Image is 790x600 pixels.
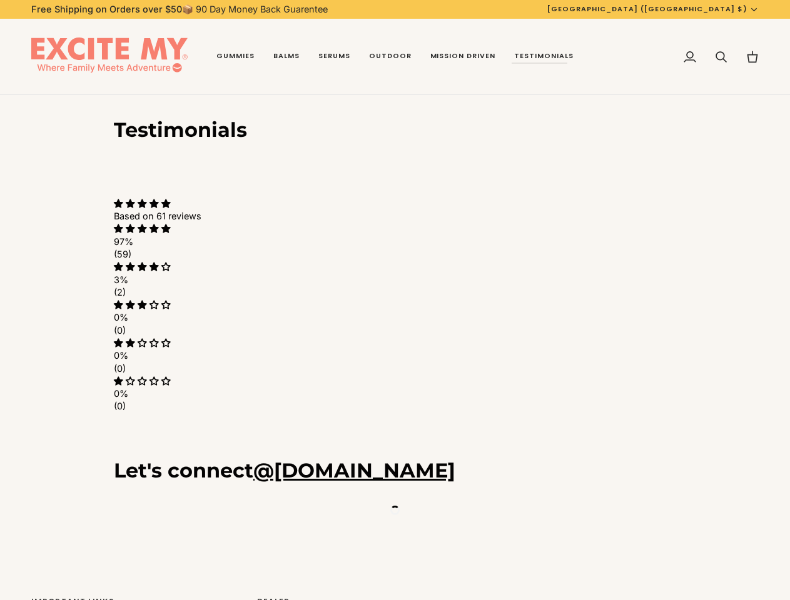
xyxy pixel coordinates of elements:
div: 0% [114,311,677,324]
span: Mission Driven [430,51,496,61]
a: Testimonials [505,19,583,95]
button: [GEOGRAPHIC_DATA] ([GEOGRAPHIC_DATA] $) [538,4,768,14]
div: (0) [114,362,677,375]
strong: Free Shipping on Orders over $50 [31,4,182,14]
span: Serums [318,51,350,61]
span: Balms [273,51,300,61]
span: Gummies [216,51,255,61]
div: 3% [114,274,677,286]
div: Average rating is 4.97 [114,197,677,210]
div: 3% (2) reviews with 4 star rating [114,261,677,273]
span: Testimonials [514,51,574,61]
a: Balms [264,19,309,95]
img: EXCITE MY® [31,37,188,76]
div: 0% [114,349,677,362]
div: 0% (0) reviews with 3 star rating [114,299,677,311]
div: 0% (0) reviews with 1 star rating [114,375,677,387]
p: 📦 90 Day Money Back Guarentee [31,2,328,16]
a: @[DOMAIN_NAME] [253,458,455,482]
h3: Let's connect [114,458,677,483]
span: Outdoor [369,51,412,61]
div: (0) [114,400,677,412]
div: (59) [114,248,677,261]
div: 0% [114,387,677,400]
div: 0% (0) reviews with 2 star rating [114,337,677,349]
a: Gummies [207,19,264,95]
h2: Testimonials [114,117,677,142]
div: (0) [114,324,677,337]
div: 97% (59) reviews with 5 star rating [114,222,677,235]
div: 97% [114,236,677,248]
a: Serums [309,19,360,95]
div: Based on 61 reviews [114,210,677,222]
div: (2) [114,286,677,299]
a: Mission Driven [421,19,505,95]
a: Outdoor [360,19,421,95]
